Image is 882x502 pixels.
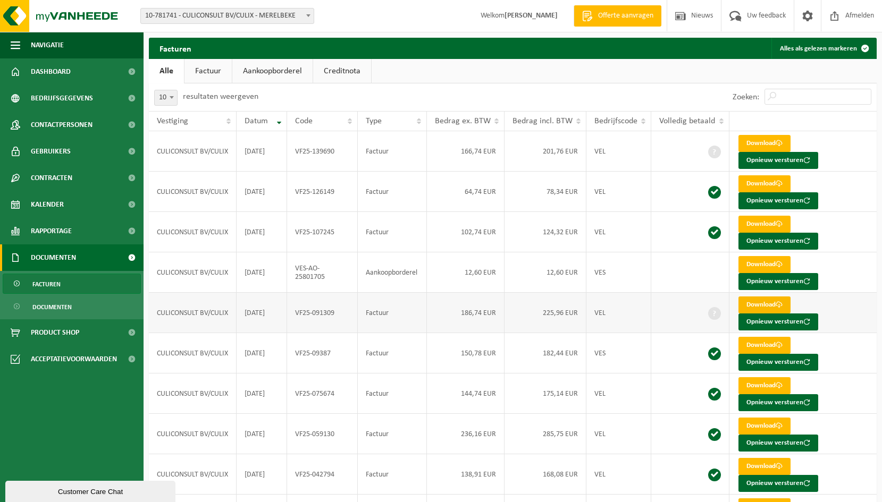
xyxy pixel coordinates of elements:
[237,172,287,212] td: [DATE]
[237,373,287,414] td: [DATE]
[505,12,558,20] strong: [PERSON_NAME]
[586,293,651,333] td: VEL
[313,59,371,83] a: Creditnota
[738,377,791,394] a: Download
[358,212,427,252] td: Factuur
[427,333,505,373] td: 150,78 EUR
[149,59,184,83] a: Alle
[31,32,64,58] span: Navigatie
[31,319,79,346] span: Product Shop
[738,354,818,371] button: Opnieuw versturen
[738,175,791,192] a: Download
[771,38,876,59] button: Alles als gelezen markeren
[32,274,61,294] span: Facturen
[358,131,427,172] td: Factuur
[245,117,268,125] span: Datum
[155,90,177,105] span: 10
[31,244,76,271] span: Documenten
[287,252,358,293] td: VES-AO-25801705
[358,252,427,293] td: Aankoopborderel
[149,454,237,495] td: CULICONSULT BV/CULIX
[738,394,818,411] button: Opnieuw versturen
[427,454,505,495] td: 138,91 EUR
[738,152,818,169] button: Opnieuw versturen
[586,212,651,252] td: VEL
[31,218,72,244] span: Rapportage
[287,454,358,495] td: VF25-042794
[505,293,586,333] td: 225,96 EUR
[157,117,188,125] span: Vestiging
[358,454,427,495] td: Factuur
[149,172,237,212] td: CULICONSULT BV/CULIX
[586,373,651,414] td: VEL
[366,117,382,125] span: Type
[287,293,358,333] td: VF25-091309
[237,333,287,373] td: [DATE]
[505,212,586,252] td: 124,32 EUR
[586,252,651,293] td: VES
[427,252,505,293] td: 12,60 EUR
[738,233,818,250] button: Opnieuw versturen
[505,454,586,495] td: 168,08 EUR
[3,274,141,294] a: Facturen
[505,333,586,373] td: 182,44 EUR
[31,138,71,165] span: Gebruikers
[733,93,759,101] label: Zoeken:
[154,90,178,106] span: 10
[738,192,818,209] button: Opnieuw versturen
[738,337,791,354] a: Download
[31,85,93,112] span: Bedrijfsgegevens
[149,212,237,252] td: CULICONSULT BV/CULIX
[738,418,791,435] a: Download
[586,333,651,373] td: VES
[5,479,178,502] iframe: chat widget
[183,92,258,101] label: resultaten weergeven
[237,454,287,495] td: [DATE]
[586,454,651,495] td: VEL
[287,373,358,414] td: VF25-075674
[31,112,93,138] span: Contactpersonen
[149,293,237,333] td: CULICONSULT BV/CULIX
[295,117,313,125] span: Code
[595,11,656,21] span: Offerte aanvragen
[237,131,287,172] td: [DATE]
[149,131,237,172] td: CULICONSULT BV/CULIX
[237,212,287,252] td: [DATE]
[586,172,651,212] td: VEL
[358,293,427,333] td: Factuur
[287,333,358,373] td: VF25-09387
[659,117,715,125] span: Volledig betaald
[427,212,505,252] td: 102,74 EUR
[738,313,818,330] button: Opnieuw versturen
[358,414,427,454] td: Factuur
[427,131,505,172] td: 166,74 EUR
[427,414,505,454] td: 236,16 EUR
[738,435,818,452] button: Opnieuw versturen
[738,458,791,475] a: Download
[738,475,818,492] button: Opnieuw versturen
[232,59,313,83] a: Aankoopborderel
[184,59,232,83] a: Factuur
[287,212,358,252] td: VF25-107245
[149,252,237,293] td: CULICONSULT BV/CULIX
[31,58,71,85] span: Dashboard
[358,373,427,414] td: Factuur
[287,172,358,212] td: VF25-126149
[738,256,791,273] a: Download
[505,252,586,293] td: 12,60 EUR
[427,373,505,414] td: 144,74 EUR
[738,273,818,290] button: Opnieuw versturen
[31,191,64,218] span: Kalender
[435,117,491,125] span: Bedrag ex. BTW
[505,373,586,414] td: 175,14 EUR
[513,117,573,125] span: Bedrag incl. BTW
[358,333,427,373] td: Factuur
[738,135,791,152] a: Download
[427,293,505,333] td: 186,74 EUR
[574,5,661,27] a: Offerte aanvragen
[505,414,586,454] td: 285,75 EUR
[141,8,314,23] span: 10-781741 - CULICONSULT BV/CULIX - MERELBEKE
[505,131,586,172] td: 201,76 EUR
[31,165,72,191] span: Contracten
